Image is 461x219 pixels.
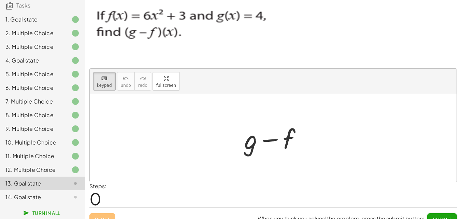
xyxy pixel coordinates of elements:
div: 8. Multiple Choice [5,111,60,119]
span: Turn In All [25,210,60,216]
i: Task finished. [71,84,80,92]
i: Task finished. [71,97,80,106]
div: 3. Multiple Choice [5,43,60,51]
i: Task finished. [71,111,80,119]
span: Tasks [16,2,30,9]
span: 0 [89,188,101,209]
i: Task not started. [71,179,80,188]
i: Task finished. [71,152,80,160]
div: 7. Multiple Choice [5,97,60,106]
i: Task finished. [71,29,80,37]
i: Task finished. [71,15,80,24]
span: redo [138,83,147,88]
i: Task not started. [71,193,80,201]
label: Steps: [89,182,106,190]
div: 5. Multiple Choice [5,70,60,78]
i: Task finished. [71,166,80,174]
i: Task finished. [71,125,80,133]
i: undo [123,74,129,83]
div: 14. Goal state [5,193,60,201]
div: 9. Multiple Choice [5,125,60,133]
div: 2. Multiple Choice [5,29,60,37]
div: 11. Multiple Choice [5,152,60,160]
div: 10. Multiple Choice [5,138,60,147]
button: redoredo [134,72,151,91]
span: keypad [97,83,112,88]
i: Task finished. [71,56,80,65]
i: Task finished. [71,70,80,78]
i: redo [140,74,146,83]
button: Turn In All [19,207,66,219]
div: 13. Goal state [5,179,60,188]
button: fullscreen [153,72,180,91]
button: undoundo [117,72,135,91]
div: 4. Goal state [5,56,60,65]
div: 6. Multiple Choice [5,84,60,92]
button: keyboardkeypad [93,72,116,91]
span: fullscreen [156,83,176,88]
i: Task finished. [71,138,80,147]
i: Task finished. [71,43,80,51]
span: undo [121,83,131,88]
div: 12. Multiple Choice [5,166,60,174]
i: keyboard [101,74,107,83]
img: 9d8ee24703dd73f5376a01cca03a3d67569405514e4a33a0bd01a72a6e7a7637.png [89,4,271,61]
div: 1. Goal state [5,15,60,24]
